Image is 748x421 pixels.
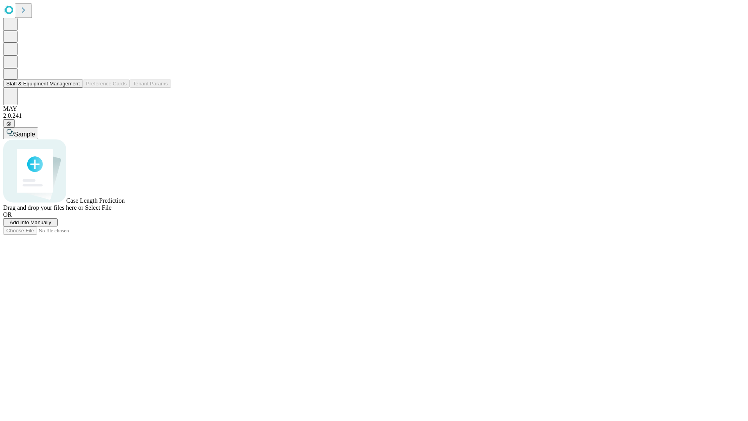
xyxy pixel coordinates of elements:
button: Preference Cards [83,80,130,88]
button: Add Info Manually [3,218,58,226]
span: Add Info Manually [10,219,51,225]
span: OR [3,211,12,218]
button: Staff & Equipment Management [3,80,83,88]
div: 2.0.241 [3,112,745,119]
button: @ [3,119,15,127]
div: MAY [3,105,745,112]
button: Tenant Params [130,80,171,88]
span: Case Length Prediction [66,197,125,204]
span: Drag and drop your files here or [3,204,83,211]
span: @ [6,120,12,126]
button: Sample [3,127,38,139]
span: Select File [85,204,111,211]
span: Sample [14,131,35,138]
